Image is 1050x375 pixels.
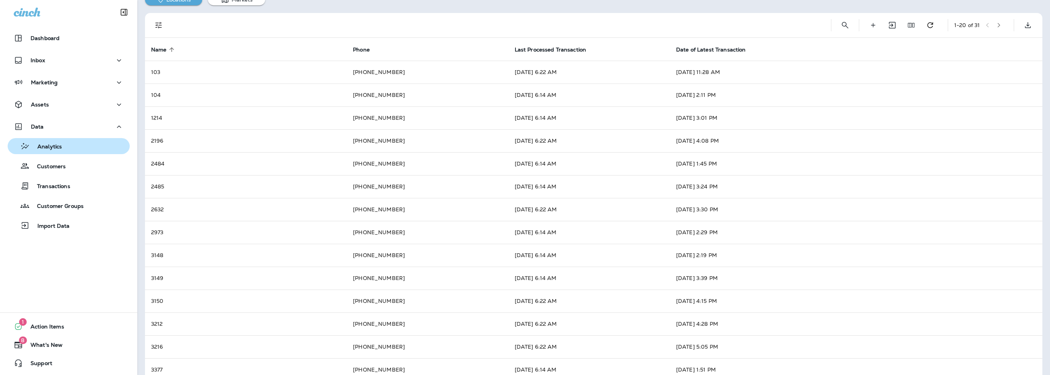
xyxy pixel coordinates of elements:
span: Phone [353,47,370,53]
td: [PHONE_NUMBER] [347,84,508,106]
p: Inbox [31,57,45,63]
button: Customers [8,158,130,174]
td: [PHONE_NUMBER] [347,175,508,198]
td: [PHONE_NUMBER] [347,290,508,312]
td: [DATE] 4:08 PM [670,129,1042,152]
button: Create Location [865,18,881,33]
button: Data [8,119,130,134]
td: [DATE] 3:01 PM [670,106,1042,129]
p: Transactions [29,183,70,190]
td: [DATE] 3:24 PM [670,175,1042,198]
td: [DATE] 5:05 PM [670,335,1042,358]
p: Data [31,124,44,130]
td: [DATE] 4:15 PM [670,290,1042,312]
p: Assets [31,101,49,108]
td: 3149 [145,267,347,290]
td: 2484 [145,152,347,175]
td: [PHONE_NUMBER] [347,129,508,152]
span: Phone [353,46,380,53]
button: Inbox [8,53,130,68]
span: Date of Latest Transaction [676,47,746,53]
button: Edit Fields [903,18,919,33]
button: 1Action Items [8,319,130,334]
button: Import Data [8,217,130,233]
button: Import Locations [884,18,900,33]
td: [DATE] 6:22 AM [509,129,670,152]
span: 8 [19,336,27,344]
td: [DATE] 6:22 AM [509,335,670,358]
td: [PHONE_NUMBER] [347,152,508,175]
td: [DATE] 2:29 PM [670,221,1042,244]
td: [DATE] 6:22 AM [509,290,670,312]
button: Customer Groups [8,198,130,214]
td: [DATE] 6:14 AM [509,244,670,267]
button: Export as CSV [1020,18,1036,33]
span: Action Items [23,323,64,333]
td: 2632 [145,198,347,221]
td: [DATE] 3:39 PM [670,267,1042,290]
span: Name [151,46,177,53]
td: 3150 [145,290,347,312]
button: Analytics [8,138,130,154]
td: [DATE] 2:19 PM [670,244,1042,267]
p: Dashboard [31,35,60,41]
td: [PHONE_NUMBER] [347,221,508,244]
span: Date of Latest Transaction [676,46,756,53]
p: Import Data [30,223,70,230]
span: Last Processed Transaction [515,47,586,53]
td: 1214 [145,106,347,129]
button: 8What's New [8,337,130,352]
button: Search Locations [837,18,853,33]
td: [DATE] 4:28 PM [670,312,1042,335]
td: [PHONE_NUMBER] [347,335,508,358]
p: Customer Groups [29,203,84,210]
td: [DATE] 6:22 AM [509,198,670,221]
td: [DATE] 6:14 AM [509,267,670,290]
span: Support [23,360,52,369]
div: 1 - 20 of 31 [954,22,980,28]
td: 3216 [145,335,347,358]
button: Dashboard [8,31,130,46]
td: [DATE] 3:30 PM [670,198,1042,221]
td: 2485 [145,175,347,198]
td: [DATE] 6:22 AM [509,61,670,84]
td: [DATE] 6:22 AM [509,312,670,335]
td: [DATE] 2:11 PM [670,84,1042,106]
span: Last Processed Transaction [515,46,596,53]
p: Analytics [30,143,62,151]
td: [DATE] 6:14 AM [509,106,670,129]
td: [PHONE_NUMBER] [347,244,508,267]
button: Filters [151,18,166,33]
td: [DATE] 6:14 AM [509,221,670,244]
p: Marketing [31,79,58,85]
td: [PHONE_NUMBER] [347,198,508,221]
td: [DATE] 6:14 AM [509,84,670,106]
td: 103 [145,61,347,84]
td: [PHONE_NUMBER] [347,267,508,290]
td: [PHONE_NUMBER] [347,61,508,84]
td: [DATE] 11:28 AM [670,61,1042,84]
td: [PHONE_NUMBER] [347,106,508,129]
td: [DATE] 6:14 AM [509,175,670,198]
button: Transactions [8,178,130,194]
td: 3212 [145,312,347,335]
button: Collapse Sidebar [113,5,135,20]
span: Name [151,47,167,53]
td: [PHONE_NUMBER] [347,312,508,335]
td: [DATE] 6:14 AM [509,152,670,175]
td: 104 [145,84,347,106]
td: 2196 [145,129,347,152]
span: Refresh transaction statistics [923,21,938,28]
span: What's New [23,342,63,351]
button: Support [8,356,130,371]
td: 2973 [145,221,347,244]
td: [DATE] 1:45 PM [670,152,1042,175]
span: 1 [19,318,27,326]
td: 3148 [145,244,347,267]
button: Assets [8,97,130,112]
p: Customers [29,163,66,171]
button: Marketing [8,75,130,90]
